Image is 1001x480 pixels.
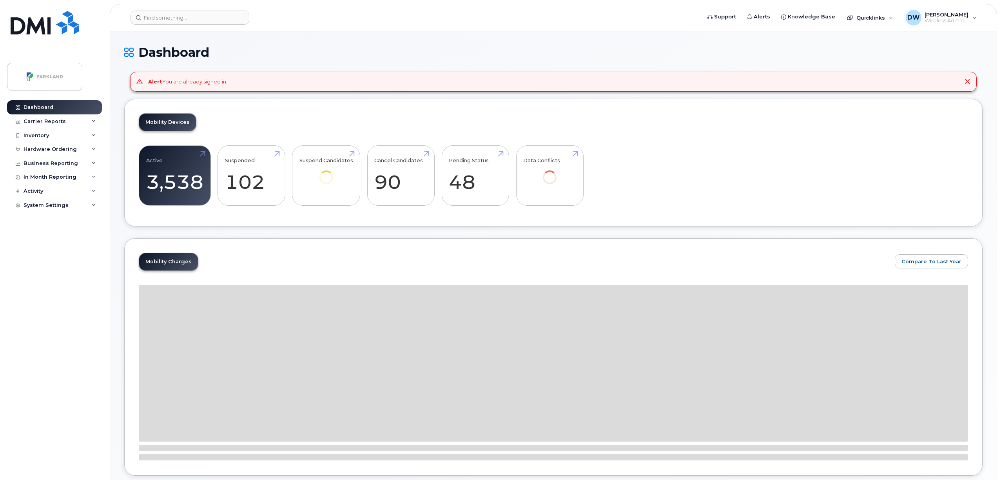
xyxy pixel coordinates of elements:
[523,150,576,195] a: Data Conflicts
[374,150,427,201] a: Cancel Candidates 90
[895,254,968,268] button: Compare To Last Year
[146,150,203,201] a: Active 3,538
[148,78,162,85] strong: Alert
[299,150,353,195] a: Suspend Candidates
[139,253,198,270] a: Mobility Charges
[901,258,961,265] span: Compare To Last Year
[449,150,502,201] a: Pending Status 48
[148,78,227,85] div: You are already signed in.
[225,150,278,201] a: Suspended 102
[139,114,196,131] a: Mobility Devices
[124,45,983,59] h1: Dashboard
